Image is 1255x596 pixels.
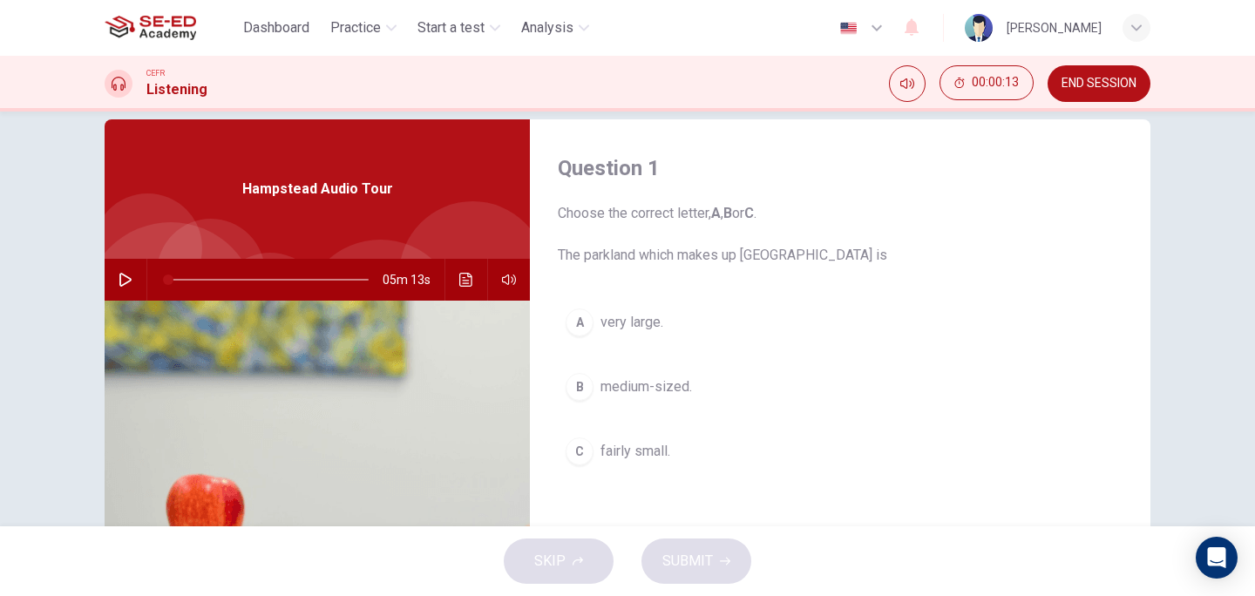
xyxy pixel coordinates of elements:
div: Hide [940,65,1034,102]
button: Click to see the audio transcription [452,259,480,301]
span: medium-sized. [600,376,692,397]
div: C [566,437,594,465]
b: C [744,205,754,221]
h4: Question 1 [558,154,1123,182]
span: very large. [600,312,663,333]
button: END SESSION [1048,65,1150,102]
button: Start a test [410,12,507,44]
div: Open Intercom Messenger [1196,537,1238,579]
button: Practice [323,12,404,44]
span: Analysis [521,17,573,38]
b: A [711,205,721,221]
div: A [566,308,594,336]
button: Bmedium-sized. [558,365,1123,409]
span: fairly small. [600,441,670,462]
a: SE-ED Academy logo [105,10,236,45]
span: Practice [330,17,381,38]
span: 00:00:13 [972,76,1019,90]
div: [PERSON_NAME] [1007,17,1102,38]
button: Analysis [514,12,596,44]
span: END SESSION [1062,77,1136,91]
button: 00:00:13 [940,65,1034,100]
img: en [838,22,859,35]
img: Profile picture [965,14,993,42]
span: CEFR [146,67,165,79]
div: Mute [889,65,926,102]
h1: Listening [146,79,207,100]
span: Dashboard [243,17,309,38]
button: Cfairly small. [558,430,1123,473]
span: 05m 13s [383,259,444,301]
span: Start a test [417,17,485,38]
div: B [566,373,594,401]
b: B [723,205,732,221]
button: Dashboard [236,12,316,44]
span: Choose the correct letter, , or . The parkland which makes up [GEOGRAPHIC_DATA] is [558,203,1123,266]
img: SE-ED Academy logo [105,10,196,45]
span: Hampstead Audio Tour [242,179,393,200]
button: Avery large. [558,301,1123,344]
